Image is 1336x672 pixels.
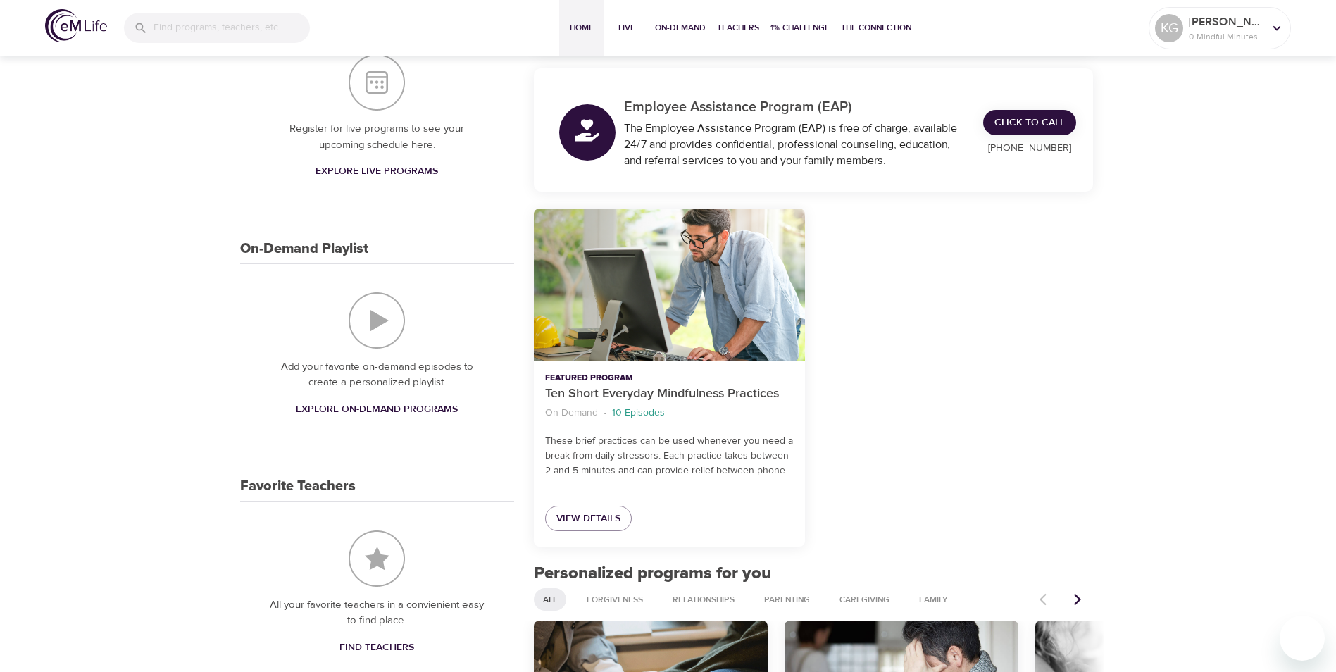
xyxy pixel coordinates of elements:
span: The Connection [841,20,911,35]
span: Live [610,20,644,35]
p: Featured Program [545,372,794,385]
span: View Details [556,510,620,528]
img: On-Demand Playlist [349,292,405,349]
button: Ten Short Everyday Mindfulness Practices [534,209,805,361]
div: Forgiveness [578,588,652,611]
span: On-Demand [655,20,706,35]
input: Find programs, teachers, etc... [154,13,310,43]
span: Family [911,594,956,606]
li: · [604,404,606,423]
span: Relationships [664,594,743,606]
p: These brief practices can be used whenever you need a break from daily stressors. Each practice t... [545,434,794,478]
div: Caregiving [830,588,899,611]
p: 10 Episodes [612,406,665,421]
a: Explore Live Programs [310,158,444,185]
p: 0 Mindful Minutes [1189,30,1263,43]
span: Home [565,20,599,35]
img: logo [45,9,107,42]
p: Employee Assistance Program (EAP) [624,97,967,118]
p: Register for live programs to see your upcoming schedule here. [268,121,486,153]
p: [PHONE_NUMBER] [983,141,1076,156]
a: Explore On-Demand Programs [290,397,463,423]
a: Find Teachers [334,635,420,661]
a: Click to Call [983,110,1076,136]
p: All your favorite teachers in a convienient easy to find place. [268,597,486,629]
span: Teachers [717,20,759,35]
span: Find Teachers [339,639,414,657]
span: Caregiving [831,594,898,606]
nav: breadcrumb [545,404,794,423]
p: Add your favorite on-demand episodes to create a personalized playlist. [268,359,486,391]
span: All [535,594,566,606]
span: Forgiveness [578,594,651,606]
a: View Details [545,506,632,532]
div: KG [1155,14,1183,42]
div: Relationships [663,588,744,611]
span: 1% Challenge [770,20,830,35]
p: [PERSON_NAME] [PERSON_NAME] [1189,13,1263,30]
img: Favorite Teachers [349,530,405,587]
h3: On-Demand Playlist [240,241,368,257]
p: Ten Short Everyday Mindfulness Practices [545,385,794,404]
p: On-Demand [545,406,598,421]
button: Next items [1062,584,1093,615]
span: Explore On-Demand Programs [296,401,458,418]
div: Family [910,588,957,611]
span: Parenting [756,594,818,606]
div: Parenting [755,588,819,611]
h2: Personalized programs for you [534,564,1094,584]
h3: Favorite Teachers [240,478,356,494]
span: Explore Live Programs [316,163,438,180]
span: Click to Call [994,114,1065,132]
img: Your Live Schedule [349,54,405,111]
div: The Employee Assistance Program (EAP) is free of charge, available 24/7 and provides confidential... [624,120,967,169]
iframe: Button to launch messaging window [1280,616,1325,661]
div: All [534,588,566,611]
